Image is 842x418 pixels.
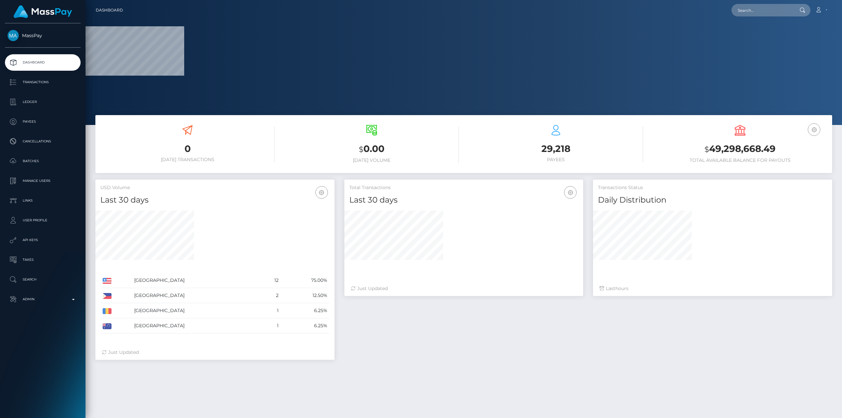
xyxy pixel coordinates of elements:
[96,3,123,17] a: Dashboard
[281,288,329,303] td: 12.50%
[5,94,81,110] a: Ledger
[5,252,81,268] a: Taxes
[8,196,78,206] p: Links
[8,275,78,284] p: Search
[103,293,111,299] img: PH.png
[8,215,78,225] p: User Profile
[5,271,81,288] a: Search
[349,184,579,191] h5: Total Transactions
[8,117,78,127] p: Payees
[598,184,827,191] h5: Transactions Status
[102,349,328,356] div: Just Updated
[349,194,579,206] h4: Last 30 days
[5,113,81,130] a: Payees
[8,77,78,87] p: Transactions
[100,157,275,162] h6: [DATE] Transactions
[132,288,260,303] td: [GEOGRAPHIC_DATA]
[281,318,329,333] td: 6.25%
[132,318,260,333] td: [GEOGRAPHIC_DATA]
[705,145,709,154] small: $
[100,184,330,191] h5: USD Volume
[285,142,459,156] h3: 0.00
[5,133,81,150] a: Cancellations
[260,288,281,303] td: 2
[8,255,78,265] p: Taxes
[8,30,19,41] img: MassPay
[600,285,826,292] div: Last hours
[103,323,111,329] img: AU.png
[281,303,329,318] td: 6.25%
[260,318,281,333] td: 1
[132,273,260,288] td: [GEOGRAPHIC_DATA]
[469,142,643,155] h3: 29,218
[8,156,78,166] p: Batches
[103,278,111,284] img: US.png
[100,194,330,206] h4: Last 30 days
[5,232,81,248] a: API Keys
[100,142,275,155] h3: 0
[5,153,81,169] a: Batches
[281,273,329,288] td: 75.00%
[8,136,78,146] p: Cancellations
[598,194,827,206] h4: Daily Distribution
[5,192,81,209] a: Links
[731,4,793,16] input: Search...
[8,97,78,107] p: Ledger
[5,291,81,307] a: Admin
[103,308,111,314] img: RO.png
[5,33,81,38] span: MassPay
[5,74,81,90] a: Transactions
[653,142,827,156] h3: 49,298,668.49
[359,145,363,154] small: $
[8,176,78,186] p: Manage Users
[469,157,643,162] h6: Payees
[260,303,281,318] td: 1
[5,54,81,71] a: Dashboard
[260,273,281,288] td: 12
[13,5,72,18] img: MassPay Logo
[8,58,78,67] p: Dashboard
[132,303,260,318] td: [GEOGRAPHIC_DATA]
[5,173,81,189] a: Manage Users
[5,212,81,229] a: User Profile
[285,158,459,163] h6: [DATE] Volume
[351,285,577,292] div: Just Updated
[8,294,78,304] p: Admin
[653,158,827,163] h6: Total Available Balance for Payouts
[8,235,78,245] p: API Keys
